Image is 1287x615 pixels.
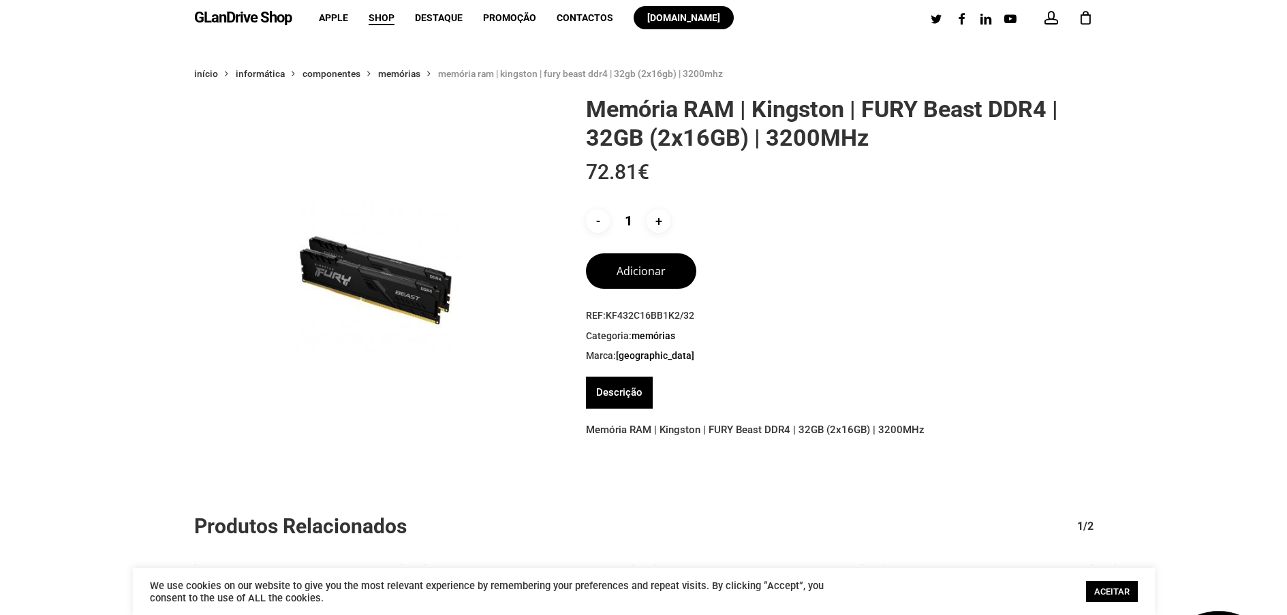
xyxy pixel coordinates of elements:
[1086,581,1138,602] a: ACEITAR
[378,67,420,80] a: Memórias
[194,67,218,80] a: Início
[483,13,536,22] a: Promoção
[483,12,536,23] span: Promoção
[586,419,1093,441] p: Memória RAM | Kingston | FURY Beast DDR4 | 32GB (2x16GB) | 3200MHz
[319,12,348,23] span: Apple
[586,160,649,184] bdi: 72.81
[194,10,292,25] a: GLanDrive Shop
[586,95,1093,152] h1: Memória RAM | Kingston | FURY Beast DDR4 | 32GB (2x16GB) | 3200MHz
[616,349,694,362] a: [GEOGRAPHIC_DATA]
[647,12,720,23] span: [DOMAIN_NAME]
[369,12,394,23] span: Shop
[194,513,1104,540] h2: Produtos Relacionados
[1064,513,1094,540] div: 1/2
[586,349,1093,363] span: Marca:
[557,13,613,22] a: Contactos
[150,580,841,604] div: We use cookies on our website to give you the most relevant experience by remembering your prefer...
[586,253,696,289] button: Adicionar
[613,209,644,233] input: Product quantity
[438,68,723,79] span: Memória RAM | Kingston | FURY Beast DDR4 | 32GB (2x16GB) | 3200MHz
[557,12,613,23] span: Contactos
[632,330,675,342] a: Memórias
[586,209,610,233] input: -
[319,13,348,22] a: Apple
[369,13,394,22] a: Shop
[586,309,1093,323] span: REF:
[634,13,734,22] a: [DOMAIN_NAME]
[415,12,463,23] span: Destaque
[415,13,463,22] a: Destaque
[606,310,694,321] span: KF432C16BB1K2/32
[638,160,649,184] span: €
[236,67,285,80] a: Informática
[1079,10,1094,25] a: Cart
[586,330,1093,343] span: Categoria:
[596,377,642,409] a: Descrição
[194,95,559,459] img: Placeholder
[647,209,670,233] input: +
[303,67,360,80] a: Componentes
